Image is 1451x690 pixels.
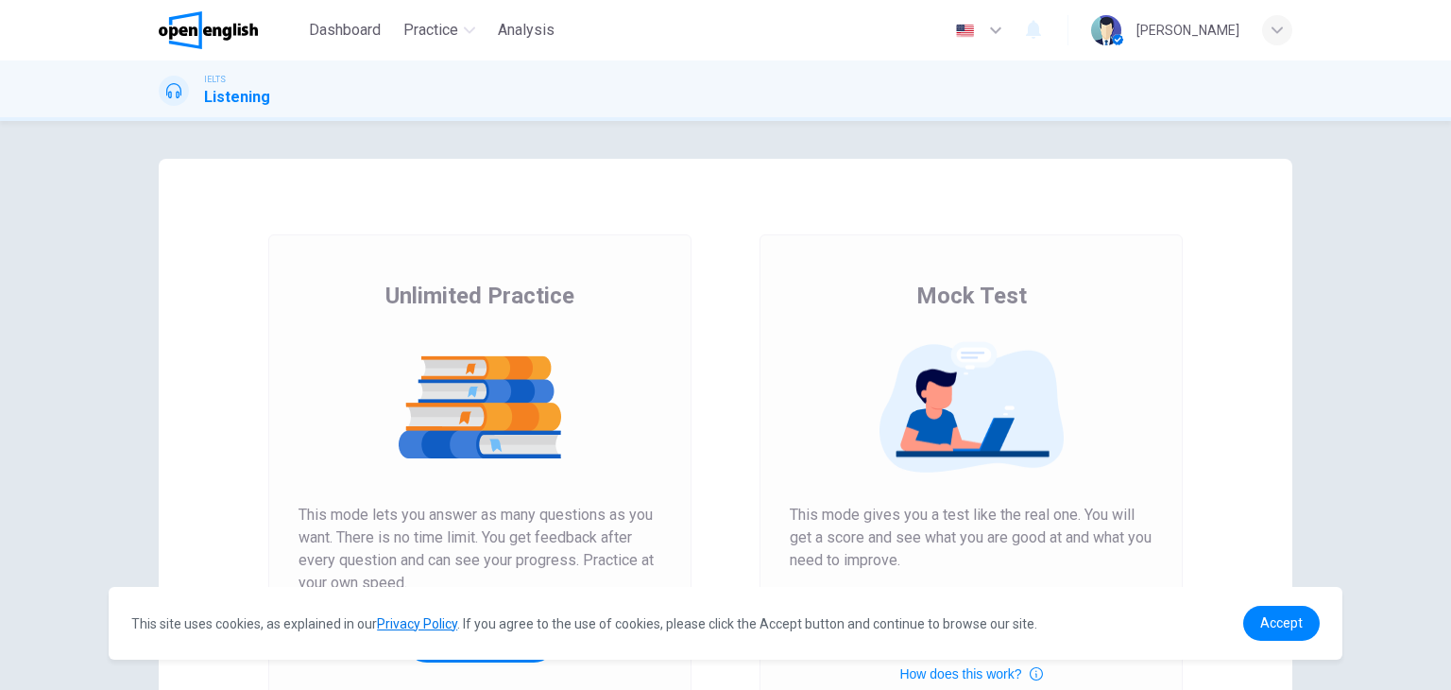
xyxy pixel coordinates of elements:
span: IELTS [204,73,226,86]
span: Mock Test [916,281,1027,311]
img: en [953,24,977,38]
button: How does this work? [899,663,1042,685]
span: Analysis [498,19,555,42]
a: OpenEnglish logo [159,11,301,49]
span: Dashboard [309,19,381,42]
a: Privacy Policy [377,616,457,631]
span: Accept [1260,615,1303,630]
span: This mode lets you answer as many questions as you want. There is no time limit. You get feedback... [299,504,661,595]
h1: Listening [204,86,270,109]
div: [PERSON_NAME] [1136,19,1239,42]
span: This site uses cookies, as explained in our . If you agree to the use of cookies, please click th... [131,616,1037,631]
img: Profile picture [1091,15,1121,45]
span: Practice [403,19,458,42]
button: Dashboard [301,13,388,47]
button: Analysis [490,13,562,47]
span: Unlimited Practice [385,281,574,311]
div: cookieconsent [109,587,1342,660]
a: dismiss cookie message [1243,606,1320,641]
span: This mode gives you a test like the real one. You will get a score and see what you are good at a... [790,504,1152,572]
button: Practice [396,13,483,47]
img: OpenEnglish logo [159,11,258,49]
